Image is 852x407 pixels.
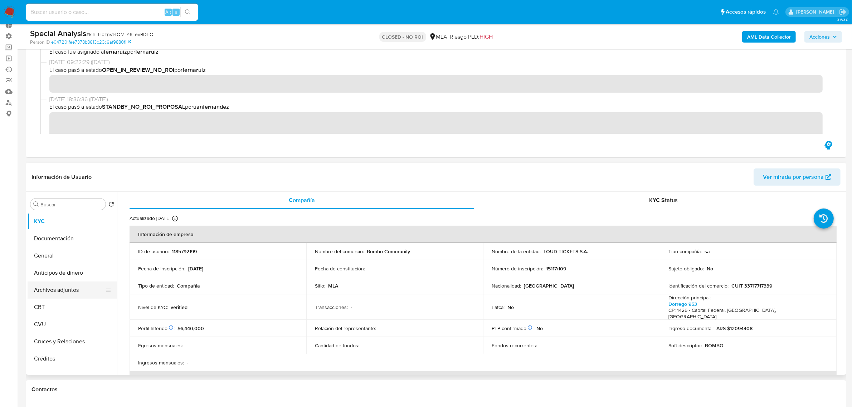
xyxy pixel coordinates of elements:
[546,265,566,272] p: 15117/109
[731,283,772,289] p: CUIT 33717717339
[165,9,171,15] span: Alt
[492,265,543,272] p: Número de inscripción :
[28,247,117,264] button: General
[492,248,541,255] p: Nombre de la entidad :
[480,33,493,41] span: HIGH
[28,299,117,316] button: CBT
[28,281,111,299] button: Archivos adjuntos
[138,265,185,272] p: Fecha de inscripción :
[668,307,825,320] h4: CP: 1426 - Capital Federal, [GEOGRAPHIC_DATA], [GEOGRAPHIC_DATA]
[130,226,837,243] th: Información de empresa
[649,196,678,204] span: KYC Status
[30,28,86,39] b: Special Analysis
[177,283,200,289] p: Compañia
[796,9,837,15] p: ludmila.lanatti@mercadolibre.com
[30,39,50,45] b: Person ID
[26,8,198,17] input: Buscar usuario o caso...
[172,248,197,255] p: 1185792199
[289,196,315,204] span: Compañía
[536,325,543,332] p: No
[726,8,766,16] span: Accesos rápidos
[524,283,574,289] p: [GEOGRAPHIC_DATA]
[773,9,779,15] a: Notificaciones
[186,342,187,349] p: -
[839,8,847,16] a: Salir
[367,248,410,255] p: Bombo Community
[492,325,534,332] p: PEP confirmado :
[492,283,521,289] p: Nacionalidad :
[429,33,447,41] div: MLA
[379,32,426,42] p: CLOSED - NO ROI
[138,248,169,255] p: ID de usuario :
[138,359,184,366] p: Ingresos mensuales :
[28,316,117,333] button: CVU
[33,201,39,207] button: Buscar
[492,342,537,349] p: Fondos recurrentes :
[28,264,117,281] button: Anticipos de dinero
[130,371,837,388] th: Datos de contacto
[747,31,791,43] b: AML Data Collector
[668,325,714,332] p: Ingreso documental :
[809,31,830,43] span: Acciones
[705,248,710,255] p: sa
[175,9,177,15] span: s
[130,215,170,222] p: Actualizado [DATE]
[138,342,183,349] p: Egresos mensuales :
[763,168,824,186] span: Ver mirada por persona
[379,325,380,332] p: -
[171,304,188,310] p: verified
[716,325,753,332] p: ARS $12094408
[668,283,729,289] p: Identificación del comercio :
[837,17,848,23] span: 3.163.0
[804,31,842,43] button: Acciones
[28,350,117,367] button: Créditos
[668,342,702,349] p: Soft descriptor :
[188,265,203,272] p: [DATE]
[51,39,131,45] a: e047201fee7378b8613b23c6af9880f1
[328,283,338,289] p: MLA
[668,248,702,255] p: Tipo compañía :
[28,230,117,247] button: Documentación
[742,31,796,43] button: AML Data Collector
[492,304,505,310] p: Fatca :
[28,213,117,230] button: KYC
[368,265,369,272] p: -
[540,342,541,349] p: -
[315,304,348,310] p: Transacciones :
[138,325,175,332] p: Perfil Inferido :
[315,342,359,349] p: Cantidad de fondos :
[31,386,841,393] h1: Contactos
[668,265,704,272] p: Sujeto obligado :
[544,248,588,255] p: LOUD TICKETS S.A.
[754,168,841,186] button: Ver mirada por persona
[351,304,352,310] p: -
[315,325,376,332] p: Relación del representante :
[28,367,117,384] button: Cuentas Bancarias
[315,283,325,289] p: Sitio :
[705,342,724,349] p: BOMBO
[138,304,168,310] p: Nivel de KYC :
[707,265,713,272] p: No
[507,304,514,310] p: No
[108,201,114,209] button: Volver al orden por defecto
[668,300,697,308] a: Dorrego 953
[315,248,364,255] p: Nombre del comercio :
[86,31,156,38] span: # kihLHbznVl4QMLY6LevRDFQL
[180,7,195,17] button: search-icon
[315,265,365,272] p: Fecha de constitución :
[138,283,174,289] p: Tipo de entidad :
[668,294,711,301] p: Dirección principal :
[40,201,103,208] input: Buscar
[28,333,117,350] button: Cruces y Relaciones
[31,173,92,181] h1: Información de Usuario
[187,359,188,366] p: -
[177,325,204,332] span: $6,440,000
[450,33,493,41] span: Riesgo PLD:
[362,342,364,349] p: -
